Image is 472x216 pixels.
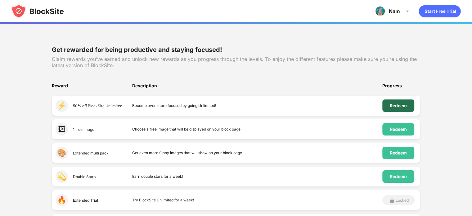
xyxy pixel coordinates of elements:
div: ⚡️ [56,99,68,112]
img: ACg8ocI2c5HaU7x1csyJLWI5LYFRh2jyptL9hla2-X6qFmVcytfXet7h=s96-c [375,6,385,16]
div: Become even more focused by going Unlimited! [132,99,382,112]
div: Redeem [390,127,407,132]
div: Redeem [390,103,407,108]
div: Locked [396,198,409,203]
div: 🔥 [56,194,68,206]
div: Extended Trial [73,198,98,203]
div: Choose a free image that will be displayed on your block page [132,123,382,136]
div: Extended multi pack [73,151,109,155]
div: Claim rewards you’ve earned and unlock new rewards as you progress through the levels. To enjoy t... [52,56,420,68]
img: grey-lock.svg [388,196,396,204]
div: Get even more funny images that will show on your block page [132,147,382,159]
div: 💫 [56,170,68,183]
div: Description [132,83,382,96]
div: Get rewarded for being productive and staying focused! [52,46,420,53]
div: Try BlockSite Unlimited for a week! [132,194,382,206]
div: 50% off BlockSite Unlimited [73,103,122,108]
div: 🖼 [56,123,68,136]
img: blocksite-icon-black.svg [11,4,64,19]
div: Earn double stars for a week! [132,170,382,183]
div: Double Stars [73,174,96,179]
div: Reward [52,83,132,96]
div: 1 free image [73,127,94,132]
div: animation [419,5,461,17]
div: Redeem [390,174,407,179]
div: Progress [382,83,420,96]
div: Nam [389,8,400,14]
div: Redeem [390,150,407,155]
div: 🎨 [56,147,68,159]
